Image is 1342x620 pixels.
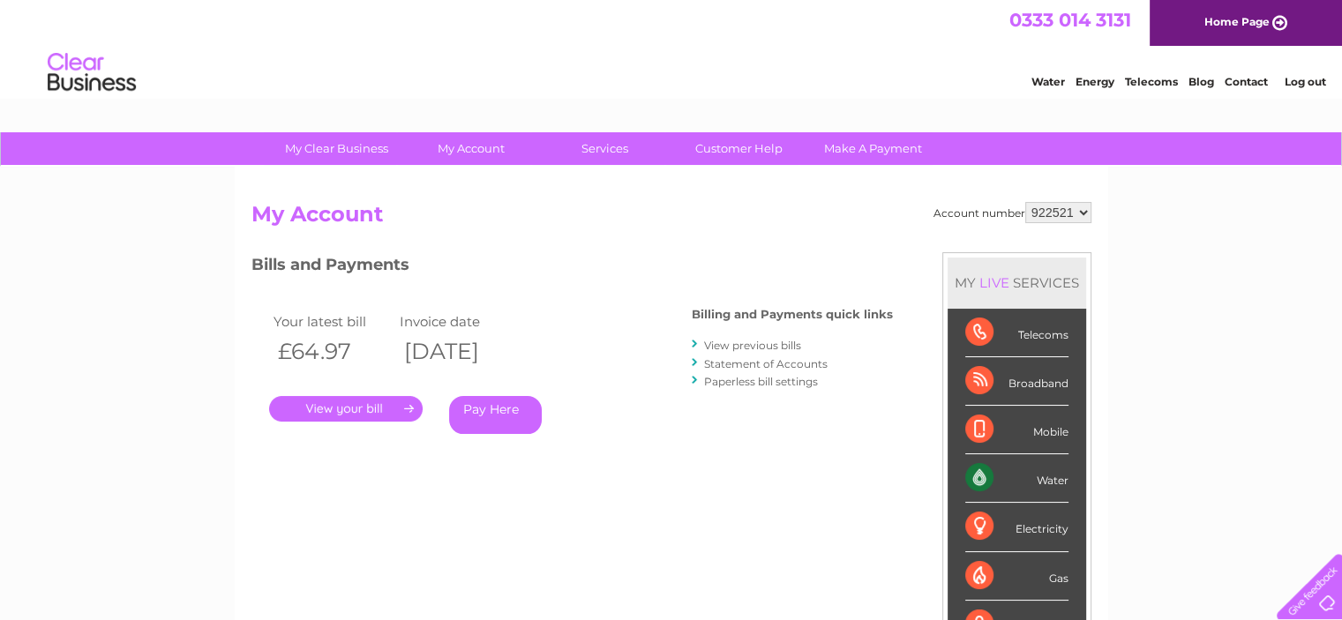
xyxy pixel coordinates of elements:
[532,132,678,165] a: Services
[1031,75,1065,88] a: Water
[948,258,1086,308] div: MY SERVICES
[264,132,409,165] a: My Clear Business
[965,406,1068,454] div: Mobile
[1284,75,1325,88] a: Log out
[704,357,828,370] a: Statement of Accounts
[965,454,1068,503] div: Water
[1225,75,1268,88] a: Contact
[965,357,1068,406] div: Broadband
[965,309,1068,357] div: Telecoms
[255,10,1089,86] div: Clear Business is a trading name of Verastar Limited (registered in [GEOGRAPHIC_DATA] No. 3667643...
[965,503,1068,551] div: Electricity
[1125,75,1178,88] a: Telecoms
[251,202,1091,235] h2: My Account
[269,333,396,370] th: £64.97
[1188,75,1214,88] a: Blog
[269,310,396,333] td: Your latest bill
[800,132,946,165] a: Make A Payment
[1009,9,1131,31] a: 0333 014 3131
[933,202,1091,223] div: Account number
[704,339,801,352] a: View previous bills
[965,552,1068,601] div: Gas
[47,46,137,100] img: logo.png
[251,252,893,283] h3: Bills and Payments
[1076,75,1114,88] a: Energy
[692,308,893,321] h4: Billing and Payments quick links
[704,375,818,388] a: Paperless bill settings
[449,396,542,434] a: Pay Here
[398,132,544,165] a: My Account
[976,274,1013,291] div: LIVE
[666,132,812,165] a: Customer Help
[269,396,423,422] a: .
[395,333,522,370] th: [DATE]
[395,310,522,333] td: Invoice date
